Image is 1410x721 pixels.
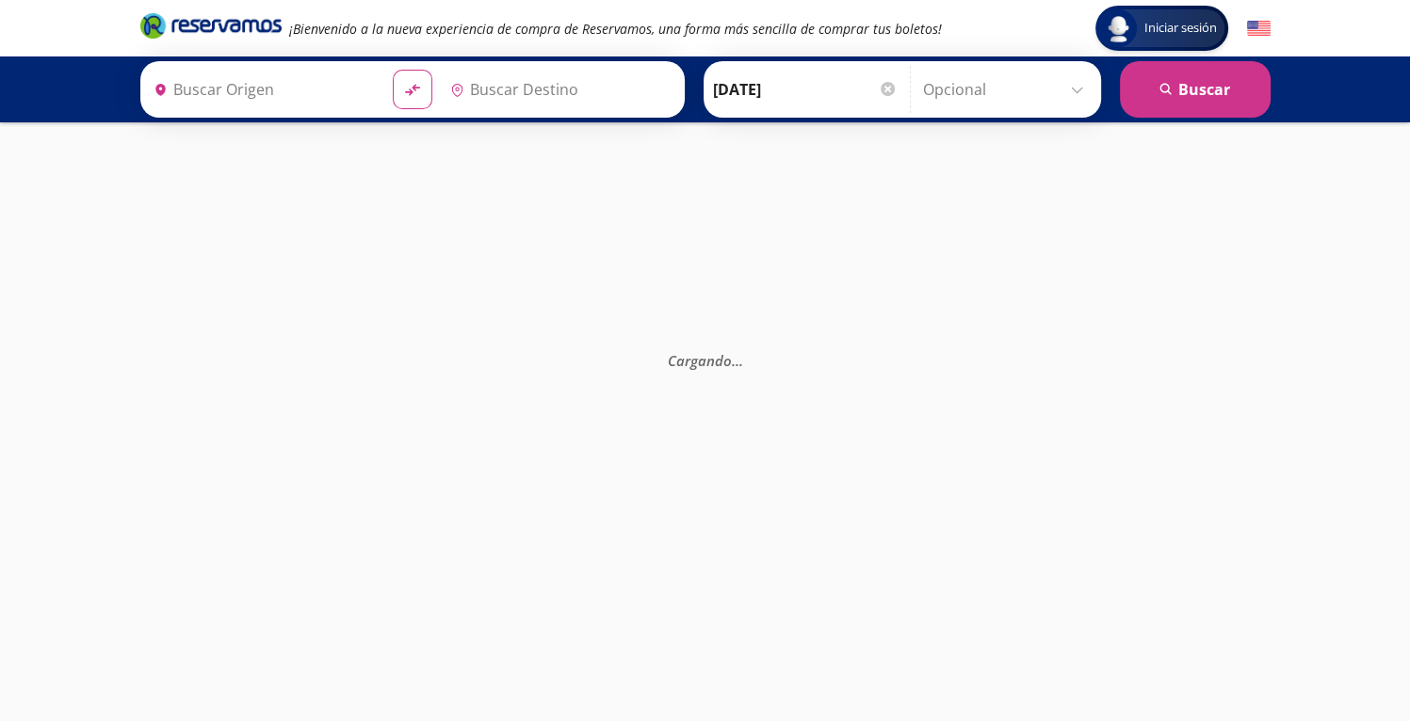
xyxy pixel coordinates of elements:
em: ¡Bienvenido a la nueva experiencia de compra de Reservamos, una forma más sencilla de comprar tus... [289,20,942,38]
button: Buscar [1120,61,1271,118]
span: . [732,351,736,370]
span: Iniciar sesión [1137,19,1224,38]
input: Opcional [923,66,1092,113]
input: Elegir Fecha [713,66,898,113]
span: . [739,351,743,370]
i: Brand Logo [140,11,282,40]
span: . [736,351,739,370]
em: Cargando [668,351,743,370]
input: Buscar Origen [146,66,378,113]
iframe: Messagebird Livechat Widget [1301,612,1391,702]
a: Brand Logo [140,11,282,45]
input: Buscar Destino [443,66,674,113]
button: English [1247,17,1271,40]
